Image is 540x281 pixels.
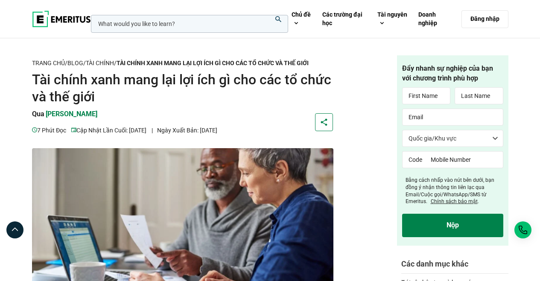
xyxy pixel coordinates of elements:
a: Chính sách bảo mật [431,198,478,204]
a: Đăng nhập [461,10,508,28]
font: Tài chính xanh mang lại lợi ích gì cho các tổ chức và thế giới [32,72,331,105]
a: Trang chủ [32,60,65,67]
input: First Name [402,87,451,104]
a: Tài chính [86,60,114,67]
font: Đăng nhập [470,15,499,22]
font: Các trường đại học [322,11,362,26]
a: Blog [67,60,83,67]
input: woocommerce-product-search-field-0 [91,15,288,33]
input: Nộp [402,214,503,237]
font: Doanh nghiệp [418,11,437,26]
input: Email [402,109,503,126]
font: Bằng cách nhấp vào nút bên dưới, bạn đồng ý nhận thông tin liên lạc qua Email/Cuộc gọi/WhatsApp/S... [406,177,494,204]
font: Đẩy nhanh sự nghiệp của bạn với chương trình phù hợp [402,64,493,82]
font: Các danh mục khác [401,259,468,268]
font: Ngày xuất bản: [DATE] [157,127,217,134]
font: / [65,60,67,66]
font: [PERSON_NAME] [46,110,97,118]
font: Tài chính xanh mang lại lợi ích gì cho các tổ chức và thế giới [117,60,309,66]
img: video-views [71,127,76,132]
font: Tài nguyên [377,11,407,18]
input: Code [402,151,425,168]
a: [PERSON_NAME] [46,109,97,126]
font: Cập nhật lần cuối: [DATE] [76,127,146,134]
font: | [152,127,153,134]
input: Mobile Number [425,151,503,168]
font: / [114,60,117,66]
font: Chủ đề [292,11,311,18]
font: 7 phút đọc [37,127,66,134]
font: / [83,60,86,66]
font: . [478,198,479,204]
select: Country [402,130,503,147]
input: Last Name [455,87,503,104]
font: Qua [32,110,44,118]
img: video-views [32,127,37,132]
